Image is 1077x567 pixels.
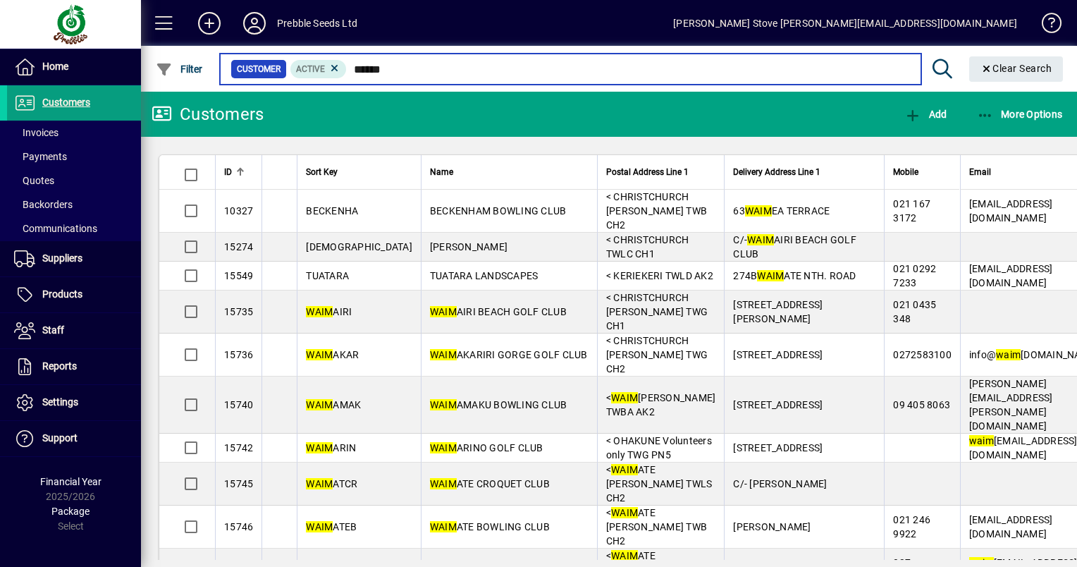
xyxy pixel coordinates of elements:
span: [STREET_ADDRESS] [733,399,823,410]
span: Package [51,506,90,517]
a: Backorders [7,193,141,217]
span: < ATE [PERSON_NAME] TWB CH2 [606,507,707,547]
button: Filter [152,56,207,82]
em: WAIM [745,205,772,217]
span: Email [969,164,991,180]
span: More Options [977,109,1063,120]
span: Reports [42,360,77,372]
span: < CHRISTCHURCH [PERSON_NAME] TWG CH1 [606,292,708,331]
span: 274B ATE NTH. ROAD [733,270,856,281]
span: < CHRISTCHURCH [PERSON_NAME] TWB CH2 [606,191,707,231]
span: Payments [14,151,67,162]
span: 0272583100 [893,349,952,360]
span: AKARIRI GORGE GOLF CLUB [430,349,588,360]
a: Quotes [7,169,141,193]
span: 15549 [224,270,253,281]
span: ARINO GOLF CLUB [430,442,543,453]
button: Profile [232,11,277,36]
em: WAIM [430,399,457,410]
span: [STREET_ADDRESS] [733,442,823,453]
span: Settings [42,396,78,408]
em: WAIM [611,392,638,403]
button: Add [901,102,950,127]
span: AKAR [306,349,359,360]
span: 15745 [224,478,253,489]
span: 021 246 9922 [893,514,930,539]
span: AMAK [306,399,361,410]
em: WAIM [757,270,784,281]
span: 021 167 3172 [893,198,930,224]
span: Filter [156,63,203,75]
a: Reports [7,349,141,384]
span: < [PERSON_NAME] TWBA AK2 [606,392,716,417]
span: 15746 [224,521,253,532]
span: Customer [237,62,281,76]
div: Customers [152,103,264,126]
span: ATCR [306,478,357,489]
span: AIRI [306,306,352,317]
span: TUATARA LANDSCAPES [430,270,538,281]
span: 021 0292 7233 [893,263,936,288]
em: WAIM [611,464,638,475]
span: Clear Search [980,63,1052,74]
span: [PERSON_NAME][EMAIL_ADDRESS][PERSON_NAME][DOMAIN_NAME] [969,378,1053,432]
div: ID [224,164,253,180]
a: Settings [7,385,141,420]
span: Support [42,432,78,444]
em: WAIM [306,306,333,317]
em: WAIM [747,234,774,245]
a: Staff [7,313,141,348]
span: ARIN [306,442,356,453]
span: [EMAIL_ADDRESS][DOMAIN_NAME] [969,263,1053,288]
em: WAIM [611,550,638,561]
span: C/- AIRI BEACH GOLF CLUB [733,234,856,260]
div: Name [430,164,589,180]
span: BECKENHA [306,205,358,217]
span: Add [904,109,947,120]
span: Quotes [14,175,54,186]
em: WAIM [430,306,457,317]
button: Add [187,11,232,36]
span: < OHAKUNE Volunteers only TWG PN5 [606,435,712,461]
span: 09 405 8063 [893,399,950,410]
a: Invoices [7,121,141,145]
span: Sort Key [306,164,338,180]
mat-chip: Activation Status: Active [290,60,347,78]
button: Clear [969,56,1064,82]
span: Staff [42,324,64,336]
div: Prebble Seeds Ltd [277,12,357,35]
span: Home [42,61,68,72]
em: WAIM [306,521,333,532]
em: WAIM [611,507,638,518]
a: Home [7,49,141,85]
span: Invoices [14,127,59,138]
span: [STREET_ADDRESS][PERSON_NAME] [733,299,823,324]
span: < CHRISTCHURCH TWLC CH1 [606,234,689,260]
span: < KERIEKERI TWLD AK2 [606,270,713,281]
a: Knowledge Base [1031,3,1059,49]
span: Backorders [14,199,73,210]
em: WAIM [306,478,333,489]
span: Postal Address Line 1 [606,164,689,180]
span: ID [224,164,232,180]
span: [STREET_ADDRESS] [733,349,823,360]
span: [PERSON_NAME] [430,241,507,252]
span: 021 0435 348 [893,299,936,324]
span: 15740 [224,399,253,410]
em: waim [996,349,1021,360]
em: WAIM [306,399,333,410]
span: 63 EA TERRACE [733,205,830,217]
div: [PERSON_NAME] Stove [PERSON_NAME][EMAIL_ADDRESS][DOMAIN_NAME] [673,12,1017,35]
span: Name [430,164,453,180]
em: WAIM [430,349,457,360]
span: 15274 [224,241,253,252]
span: ATE BOWLING CLUB [430,521,550,532]
em: WAIM [430,442,457,453]
span: < ATE [PERSON_NAME] TWLS CH2 [606,464,713,504]
span: AIRI BEACH GOLF CLUB [430,306,567,317]
em: WAIM [306,349,333,360]
span: [EMAIL_ADDRESS][DOMAIN_NAME] [969,514,1053,539]
span: [PERSON_NAME] [733,521,811,532]
span: BECKENHAM BOWLING CLUB [430,205,567,217]
em: WAIM [430,521,457,532]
